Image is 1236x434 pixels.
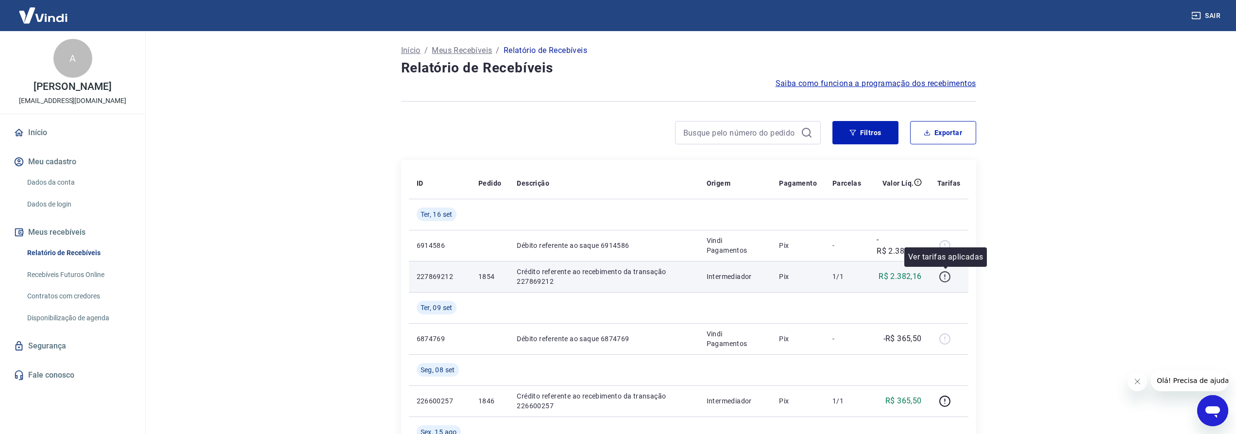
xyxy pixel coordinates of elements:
span: Ter, 09 set [421,303,453,312]
p: Pix [779,241,817,250]
p: [PERSON_NAME] [34,82,111,92]
p: Intermediador [707,272,764,281]
p: Pix [779,272,817,281]
button: Exportar [910,121,976,144]
p: 1846 [478,396,501,406]
p: Intermediador [707,396,764,406]
p: R$ 365,50 [885,395,922,407]
p: Vindi Pagamentos [707,236,764,255]
p: [EMAIL_ADDRESS][DOMAIN_NAME] [19,96,126,106]
input: Busque pelo número do pedido [683,125,797,140]
a: Recebíveis Futuros Online [23,265,134,285]
button: Filtros [832,121,898,144]
p: 6914586 [417,241,463,250]
p: Relatório de Recebíveis [504,45,587,56]
p: Pagamento [779,178,817,188]
p: 1/1 [832,272,861,281]
p: 6874769 [417,334,463,344]
span: Seg, 08 set [421,365,455,375]
p: Pedido [478,178,501,188]
button: Meus recebíveis [12,222,134,243]
p: ID [417,178,423,188]
p: Crédito referente ao recebimento da transação 227869212 [517,267,691,286]
p: 1/1 [832,396,861,406]
a: Segurança [12,335,134,357]
p: Débito referente ao saque 6874769 [517,334,691,344]
iframe: Mensagem da empresa [1151,370,1228,391]
p: 227869212 [417,272,463,281]
p: Parcelas [832,178,861,188]
p: Origem [707,178,730,188]
p: Ver tarifas aplicadas [908,251,983,263]
a: Meus Recebíveis [432,45,492,56]
p: Valor Líq. [882,178,914,188]
a: Início [12,122,134,143]
button: Meu cadastro [12,151,134,173]
a: Dados da conta [23,173,134,192]
p: -R$ 365,50 [883,333,922,345]
h4: Relatório de Recebíveis [401,58,976,78]
div: A [53,39,92,78]
iframe: Botão para abrir a janela de mensagens [1197,395,1228,426]
p: Pix [779,396,817,406]
a: Início [401,45,421,56]
p: 1854 [478,272,501,281]
a: Contratos com credores [23,286,134,306]
p: Descrição [517,178,549,188]
a: Disponibilização de agenda [23,308,134,328]
span: Olá! Precisa de ajuda? [6,7,82,15]
p: - [832,241,861,250]
p: / [424,45,428,56]
p: 226600257 [417,396,463,406]
p: Tarifas [937,178,961,188]
span: Ter, 16 set [421,209,453,219]
p: Pix [779,334,817,344]
button: Sair [1189,7,1224,25]
a: Fale conosco [12,365,134,386]
a: Saiba como funciona a programação dos recebimentos [776,78,976,89]
p: -R$ 2.382,16 [877,234,921,257]
p: Crédito referente ao recebimento da transação 226600257 [517,391,691,411]
p: - [832,334,861,344]
p: R$ 2.382,16 [879,271,921,282]
p: Vindi Pagamentos [707,329,764,348]
p: Débito referente ao saque 6914586 [517,241,691,250]
img: Vindi [12,0,75,30]
a: Relatório de Recebíveis [23,243,134,263]
a: Dados de login [23,194,134,214]
iframe: Fechar mensagem [1128,372,1147,391]
p: / [496,45,499,56]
